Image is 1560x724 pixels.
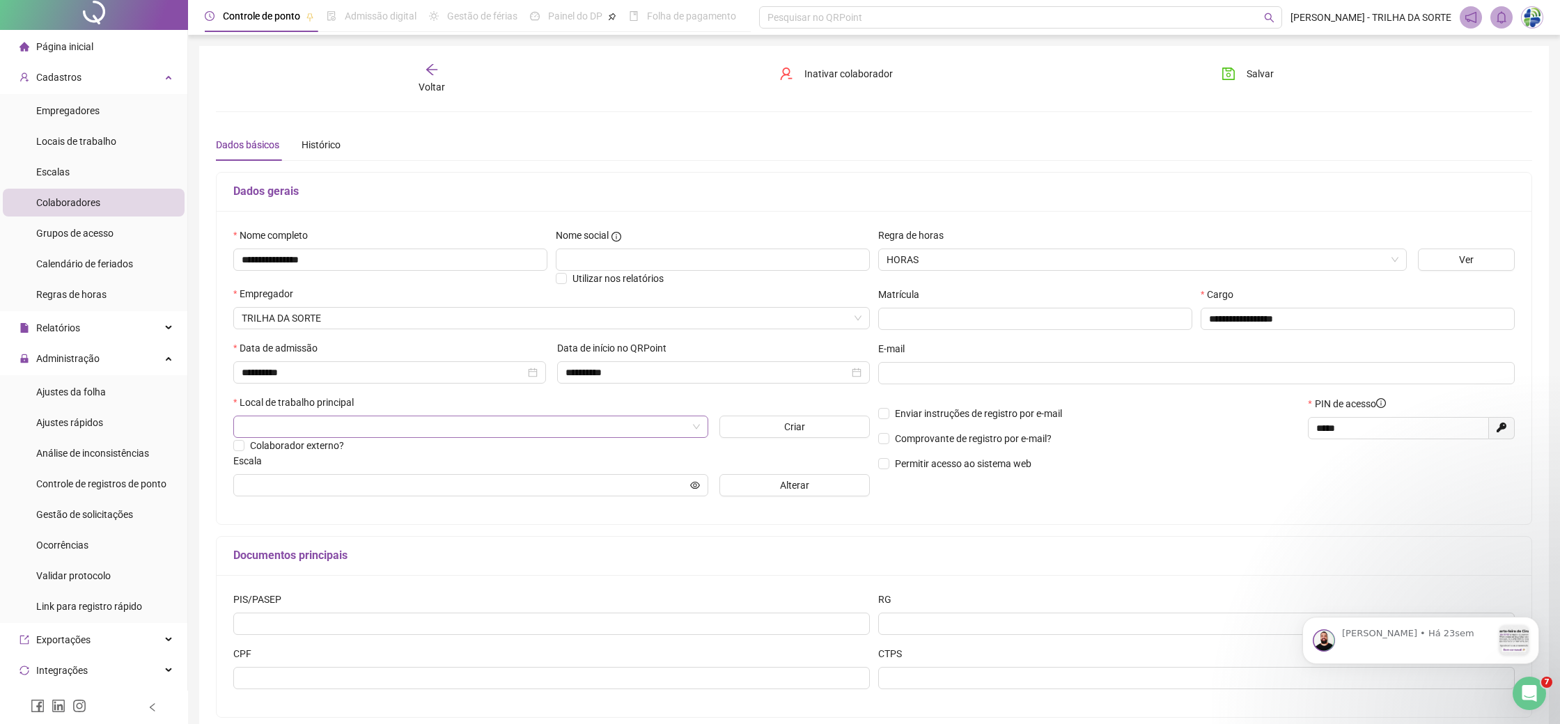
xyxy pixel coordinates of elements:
[780,478,809,493] span: Alterar
[31,699,45,713] span: facebook
[36,72,81,83] span: Cadastros
[36,448,149,459] span: Análise de inconsistências
[895,458,1031,469] span: Permitir acesso ao sistema web
[878,287,928,302] label: Matrícula
[36,353,100,364] span: Administração
[556,228,609,243] span: Nome social
[233,453,271,469] label: Escala
[878,592,900,607] label: RG
[36,322,80,333] span: Relatórios
[611,232,621,242] span: info-circle
[233,228,317,243] label: Nome completo
[1495,11,1508,24] span: bell
[72,699,86,713] span: instagram
[242,308,861,329] span: TRILHA DA SORTE LTDA ME
[250,440,344,451] span: Colaborador externo?
[19,42,29,52] span: home
[36,478,166,489] span: Controle de registros de ponto
[36,136,116,147] span: Locais de trabalho
[784,419,805,434] span: Criar
[36,570,111,581] span: Validar protocolo
[804,66,893,81] span: Inativar colaborador
[629,11,639,21] span: book
[1247,66,1274,81] span: Salvar
[36,665,88,676] span: Integrações
[530,11,540,21] span: dashboard
[36,289,107,300] span: Regras de horas
[425,63,439,77] span: arrow-left
[1264,13,1274,23] span: search
[36,386,106,398] span: Ajustes da folha
[878,341,914,356] label: E-mail
[36,105,100,116] span: Empregadores
[306,13,314,21] span: pushpin
[205,11,214,21] span: clock-circle
[895,408,1062,419] span: Enviar instruções de registro por e-mail
[608,13,616,21] span: pushpin
[36,258,133,269] span: Calendário de feriados
[447,10,517,22] span: Gestão de férias
[557,340,676,356] label: Data de início no QRPoint
[719,416,871,438] button: Criar
[36,540,88,551] span: Ocorrências
[1522,7,1543,28] img: 5462
[233,395,363,410] label: Local de trabalho principal
[690,480,700,490] span: eye
[19,354,29,363] span: lock
[1418,249,1515,271] button: Ver
[233,592,290,607] label: PIS/PASEP
[233,183,1515,200] h5: Dados gerais
[548,10,602,22] span: Painel do DP
[36,197,100,208] span: Colaboradores
[647,10,736,22] span: Folha de pagamento
[19,666,29,675] span: sync
[327,11,336,21] span: file-done
[302,137,341,152] div: Histórico
[216,137,279,152] div: Dados básicos
[1459,252,1474,267] span: Ver
[1222,67,1235,81] span: save
[719,474,871,496] button: Alterar
[233,547,1515,564] h5: Documentos principais
[572,273,664,284] span: Utilizar nos relatórios
[1315,396,1386,411] span: PIN de acesso
[36,601,142,612] span: Link para registro rápido
[233,646,260,661] label: CPF
[1211,63,1284,85] button: Salvar
[878,646,911,661] label: CTPS
[1376,398,1386,408] span: info-circle
[887,249,1398,270] span: HORAS
[19,72,29,82] span: user-add
[36,41,93,52] span: Página inicial
[1290,10,1451,25] span: [PERSON_NAME] - TRILHA DA SORTE
[148,702,157,712] span: left
[878,228,953,243] label: Regra de horas
[419,81,445,93] span: Voltar
[19,635,29,645] span: export
[895,433,1052,444] span: Comprovante de registro por e-mail?
[36,634,91,645] span: Exportações
[36,417,103,428] span: Ajustes rápidos
[36,228,114,239] span: Grupos de acesso
[19,323,29,333] span: file
[233,340,327,356] label: Data de admissão
[36,166,70,178] span: Escalas
[779,67,793,81] span: user-delete
[52,699,65,713] span: linkedin
[223,10,300,22] span: Controle de ponto
[1465,11,1477,24] span: notification
[769,63,903,85] button: Inativar colaborador
[429,11,439,21] span: sun
[1201,287,1242,302] label: Cargo
[1281,589,1560,686] iframe: Intercom notifications mensagem
[233,286,302,301] label: Empregador
[36,509,133,520] span: Gestão de solicitações
[345,10,416,22] span: Admissão digital
[1513,677,1546,710] iframe: Intercom live chat
[1541,677,1552,688] span: 7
